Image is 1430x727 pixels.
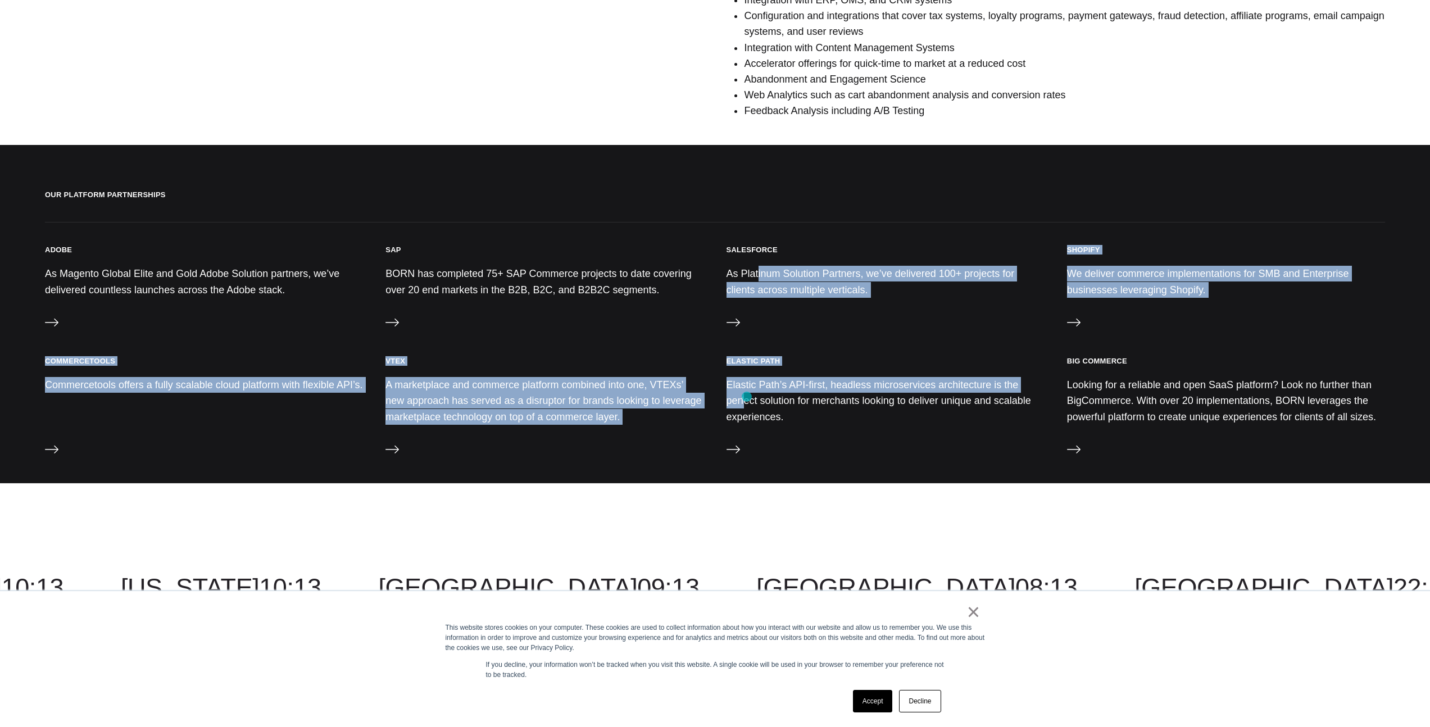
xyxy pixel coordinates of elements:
[385,245,401,255] h3: SAP
[1067,356,1127,366] h3: Big Commerce
[744,87,1385,103] li: Web Analytics such as cart abandonment analysis and conversion rates
[967,607,980,617] a: ×
[727,356,780,366] h3: Elastic Path
[744,71,1385,87] li: Abandonment and Engagement Science
[744,103,1385,119] li: Feedback Analysis including A/B Testing
[1015,573,1077,602] span: 08:13
[744,8,1385,39] li: Configuration and integrations that cover tax systems, loyalty programs, payment gateways, fraud ...
[899,690,941,712] a: Decline
[121,573,321,602] a: [US_STATE]10:13
[385,377,703,425] p: A marketplace and commerce platform combined into one, VTEXs’ new approach has served as a disrup...
[744,56,1385,71] li: Accelerator offerings for quick-time to market at a reduced cost
[378,573,699,602] a: [GEOGRAPHIC_DATA]09:13
[637,573,699,602] span: 09:13
[446,623,985,653] div: This website stores cookies on your computer. These cookies are used to collect information about...
[45,377,363,393] p: Commercetools offers a fully scalable cloud platform with flexible API’s.
[727,266,1045,297] p: As Platinum Solution Partners, we’ve delivered 100+ projects for clients across multiple verticals.
[259,573,321,602] span: 10:13
[486,660,945,680] p: If you decline, your information won’t be tracked when you visit this website. A single cookie wi...
[727,245,778,255] h3: Salesforce
[1067,377,1385,425] p: Looking for a reliable and open SaaS platform? Look no further than BigCommerce. With over 20 imp...
[756,573,1077,602] a: [GEOGRAPHIC_DATA]08:13
[727,377,1045,425] p: Elastic Path’s API-first, headless microservices architecture is the perfect solution for merchan...
[1067,245,1100,255] h3: Shopify
[45,356,115,366] h3: Commercetools
[45,266,363,297] p: As Magento Global Elite and Gold Adobe Solution partners, we’ve delivered countless launches acro...
[45,190,1385,222] h2: Our Platform Partnerships
[853,690,893,712] a: Accept
[385,266,703,297] p: BORN has completed 75+ SAP Commerce projects to date covering over 20 end markets in the B2B, B2C...
[385,356,405,366] h3: VTEX
[744,40,1385,56] li: Integration with Content Management Systems
[2,573,63,602] span: 10:13
[45,245,72,255] h3: Adobe
[1067,266,1385,297] p: We deliver commerce implementations for SMB and Enterprise businesses leveraging Shopify.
